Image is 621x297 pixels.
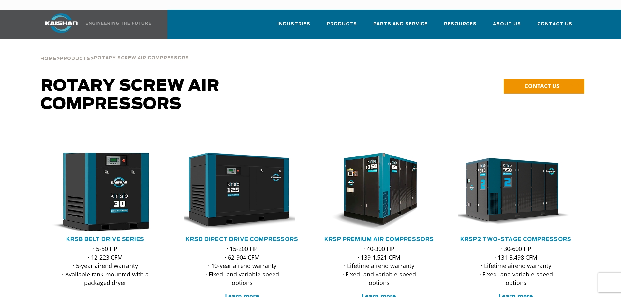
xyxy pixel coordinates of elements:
span: Products [60,57,90,61]
a: Home [40,55,56,61]
a: CONTACT US [504,79,584,94]
a: About Us [493,16,521,38]
a: Products [327,16,357,38]
a: Industries [277,16,310,38]
a: Kaishan USA [37,10,152,39]
a: KRSD Direct Drive Compressors [186,237,298,242]
a: KRSP2 Two-Stage Compressors [460,237,571,242]
div: krsp350 [458,153,574,231]
img: krsb30 [37,149,164,235]
a: Contact Us [537,16,572,38]
span: Parts and Service [373,21,428,28]
a: Parts and Service [373,16,428,38]
span: Rotary Screw Air Compressors [41,78,220,112]
img: krsp350 [453,153,569,231]
img: krsd125 [179,153,295,231]
span: Rotary Screw Air Compressors [94,56,189,60]
p: · 15-200 HP · 62-904 CFM · 10-year airend warranty · Fixed- and variable-speed options [197,245,287,287]
span: Resources [444,21,477,28]
img: kaishan logo [37,13,86,33]
span: Products [327,21,357,28]
span: Contact Us [537,21,572,28]
span: About Us [493,21,521,28]
span: Home [40,57,56,61]
p: · 40-300 HP · 139-1,521 CFM · Lifetime airend warranty · Fixed- and variable-speed options [334,245,424,287]
a: KRSB Belt Drive Series [66,237,144,242]
div: krsb30 [47,153,163,231]
img: Engineering the future [86,22,151,25]
p: · 30-600 HP · 131-3,498 CFM · Lifetime airend warranty · Fixed- and variable-speed options [471,245,561,287]
span: Industries [277,21,310,28]
div: > > [40,39,189,64]
div: krsp150 [321,153,437,231]
a: Products [60,55,90,61]
img: krsp150 [316,153,432,231]
span: CONTACT US [525,82,559,90]
a: KRSP Premium Air Compressors [324,237,434,242]
div: krsd125 [184,153,300,231]
a: Resources [444,16,477,38]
